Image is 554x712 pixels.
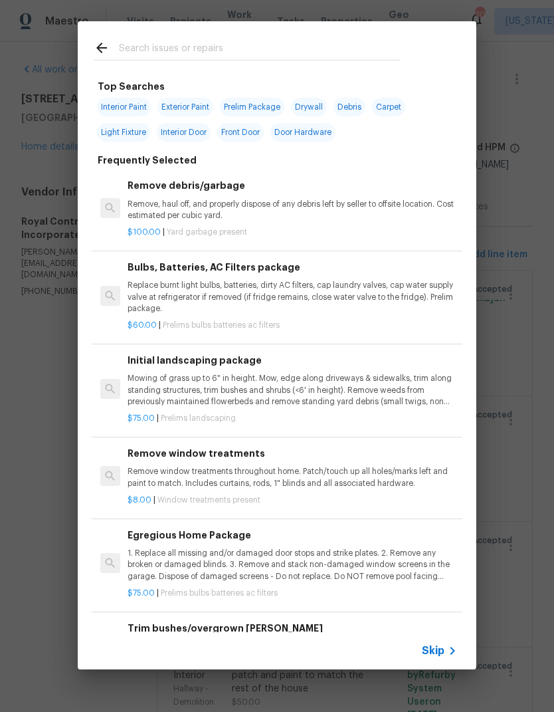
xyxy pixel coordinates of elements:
[128,321,157,329] span: $60.00
[161,414,236,422] span: Prelims landscaping
[157,98,213,116] span: Exterior Paint
[128,260,457,275] h6: Bulbs, Batteries, AC Filters package
[128,280,457,314] p: Replace burnt light bulbs, batteries, dirty AC filters, cap laundry valves, cap water supply valv...
[98,153,197,168] h6: Frequently Selected
[217,123,264,142] span: Front Door
[128,320,457,331] p: |
[128,353,457,368] h6: Initial landscaping package
[128,496,151,504] span: $8.00
[333,98,365,116] span: Debris
[128,228,161,236] span: $100.00
[97,98,151,116] span: Interior Paint
[157,123,211,142] span: Interior Door
[128,588,457,599] p: |
[128,227,457,238] p: |
[119,40,401,60] input: Search issues or repairs
[98,79,165,94] h6: Top Searches
[422,644,444,657] span: Skip
[128,548,457,582] p: 1. Replace all missing and/or damaged door stops and strike plates. 2. Remove any broken or damag...
[128,199,457,221] p: Remove, haul off, and properly dispose of any debris left by seller to offsite location. Cost est...
[128,495,457,506] p: |
[128,178,457,193] h6: Remove debris/garbage
[220,98,284,116] span: Prelim Package
[270,123,335,142] span: Door Hardware
[167,228,247,236] span: Yard garbage present
[291,98,327,116] span: Drywall
[128,466,457,489] p: Remove window treatments throughout home. Patch/touch up all holes/marks left and paint to match....
[161,589,278,597] span: Prelims bulbs batteries ac filters
[157,496,260,504] span: Window treatments present
[372,98,405,116] span: Carpet
[128,413,457,424] p: |
[128,414,155,422] span: $75.00
[128,446,457,461] h6: Remove window treatments
[128,621,457,636] h6: Trim bushes/overgrown [PERSON_NAME]
[128,373,457,407] p: Mowing of grass up to 6" in height. Mow, edge along driveways & sidewalks, trim along standing st...
[128,589,155,597] span: $75.00
[97,123,150,142] span: Light Fixture
[128,528,457,542] h6: Egregious Home Package
[163,321,280,329] span: Prelims bulbs batteries ac filters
